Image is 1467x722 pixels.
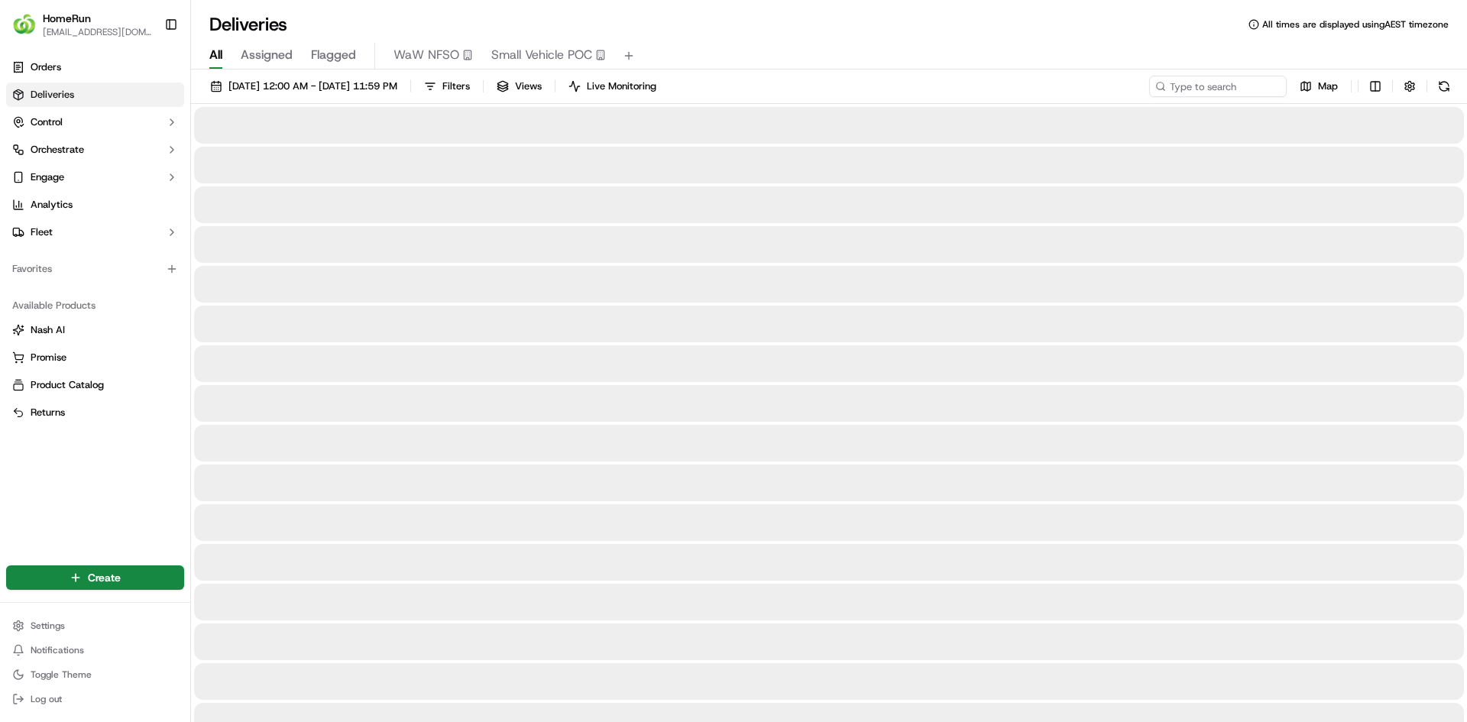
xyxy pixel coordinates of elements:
input: Type to search [1149,76,1287,97]
a: Analytics [6,193,184,217]
span: Notifications [31,644,84,656]
span: Toggle Theme [31,669,92,681]
span: Promise [31,351,66,364]
button: Returns [6,400,184,425]
button: [DATE] 12:00 AM - [DATE] 11:59 PM [203,76,404,97]
span: Assigned [241,46,293,64]
div: Favorites [6,257,184,281]
span: Filters [442,79,470,93]
a: Promise [12,351,178,364]
button: Log out [6,688,184,710]
button: Map [1293,76,1345,97]
button: Control [6,110,184,134]
button: Refresh [1433,76,1455,97]
span: [DATE] 12:00 AM - [DATE] 11:59 PM [228,79,397,93]
button: Orchestrate [6,138,184,162]
span: Engage [31,170,64,184]
a: Nash AI [12,323,178,337]
button: HomeRunHomeRun[EMAIL_ADDRESS][DOMAIN_NAME] [6,6,158,43]
button: Settings [6,615,184,636]
span: Create [88,570,121,585]
button: Notifications [6,639,184,661]
h1: Deliveries [209,12,287,37]
button: Toggle Theme [6,664,184,685]
button: HomeRun [43,11,91,26]
span: Map [1318,79,1338,93]
span: All [209,46,222,64]
button: [EMAIL_ADDRESS][DOMAIN_NAME] [43,26,152,38]
span: WaW NFSO [393,46,459,64]
span: Small Vehicle POC [491,46,592,64]
span: Control [31,115,63,129]
a: Orders [6,55,184,79]
button: Filters [417,76,477,97]
button: Create [6,565,184,590]
span: Deliveries [31,88,74,102]
a: Returns [12,406,178,419]
button: Fleet [6,220,184,244]
span: Views [515,79,542,93]
button: Views [490,76,549,97]
span: Nash AI [31,323,65,337]
span: Log out [31,693,62,705]
span: Analytics [31,198,73,212]
button: Live Monitoring [562,76,663,97]
span: Orders [31,60,61,74]
button: Engage [6,165,184,189]
button: Product Catalog [6,373,184,397]
a: Product Catalog [12,378,178,392]
img: HomeRun [12,12,37,37]
span: All times are displayed using AEST timezone [1262,18,1449,31]
span: Fleet [31,225,53,239]
button: Promise [6,345,184,370]
span: Returns [31,406,65,419]
div: Available Products [6,293,184,318]
span: Product Catalog [31,378,104,392]
span: Settings [31,620,65,632]
span: Flagged [311,46,356,64]
span: Live Monitoring [587,79,656,93]
a: Deliveries [6,83,184,107]
button: Nash AI [6,318,184,342]
span: Orchestrate [31,143,84,157]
